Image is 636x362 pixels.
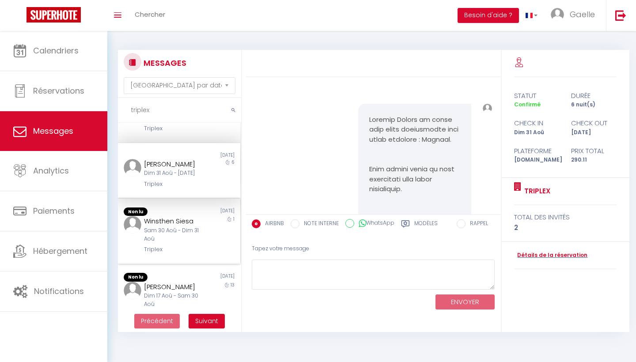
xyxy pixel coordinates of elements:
[458,8,519,23] button: Besoin d'aide ?
[144,180,204,189] div: Triplex
[299,219,339,229] label: NOTE INTERNE
[33,245,87,256] span: Hébergement
[179,273,240,282] div: [DATE]
[514,222,617,233] div: 2
[189,314,225,329] button: Next
[134,314,180,329] button: Previous
[466,219,488,229] label: RAPPEL
[615,10,626,21] img: logout
[144,124,204,133] div: Triplex
[565,90,622,101] div: durée
[508,146,565,156] div: Plateforme
[33,205,75,216] span: Paiements
[521,186,550,196] a: Triplex
[144,169,204,177] div: Dim 31 Aoû - [DATE]
[144,282,204,292] div: [PERSON_NAME]
[141,53,186,73] h3: MESSAGES
[124,282,141,299] img: ...
[141,317,173,325] span: Précédent
[135,10,165,19] span: Chercher
[33,165,69,176] span: Analytics
[565,128,622,137] div: [DATE]
[33,45,79,56] span: Calendriers
[565,101,622,109] div: 6 nuit(s)
[508,156,565,164] div: [DOMAIN_NAME]
[565,156,622,164] div: 290.11
[514,212,617,222] div: total des invités
[261,219,284,229] label: AIRBNB
[144,216,204,226] div: Winsthen Siesa
[144,226,204,243] div: Sam 30 Aoû - Dim 31 Aoû
[565,118,622,128] div: check out
[435,294,495,310] button: ENVOYER
[124,207,148,216] span: Non lu
[144,159,204,170] div: [PERSON_NAME]
[124,273,148,282] span: Non lu
[551,8,564,21] img: ...
[252,238,495,260] div: Tapez votre message
[195,317,218,325] span: Suivant
[33,125,73,136] span: Messages
[34,286,84,297] span: Notifications
[598,322,629,355] iframe: Chat
[508,118,565,128] div: check in
[508,90,565,101] div: statut
[231,159,235,166] span: 6
[118,98,241,123] input: Rechercher un mot clé
[179,152,240,159] div: [DATE]
[570,9,595,20] span: Gaelle
[508,128,565,137] div: Dim 31 Aoû
[483,104,492,113] img: ...
[514,101,541,108] span: Confirmé
[233,216,235,222] span: 1
[26,7,81,23] img: Super Booking
[179,207,240,216] div: [DATE]
[7,4,34,30] button: Ouvrir le widget de chat LiveChat
[354,219,394,229] label: WhatsApp
[144,245,204,254] div: Triplex
[124,159,141,177] img: ...
[33,85,84,96] span: Réservations
[414,219,438,230] label: Modèles
[565,146,622,156] div: Prix total
[144,292,204,309] div: Dim 17 Aoû - Sam 30 Aoû
[124,216,141,234] img: ...
[514,251,587,260] a: Détails de la réservation
[231,282,235,288] span: 13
